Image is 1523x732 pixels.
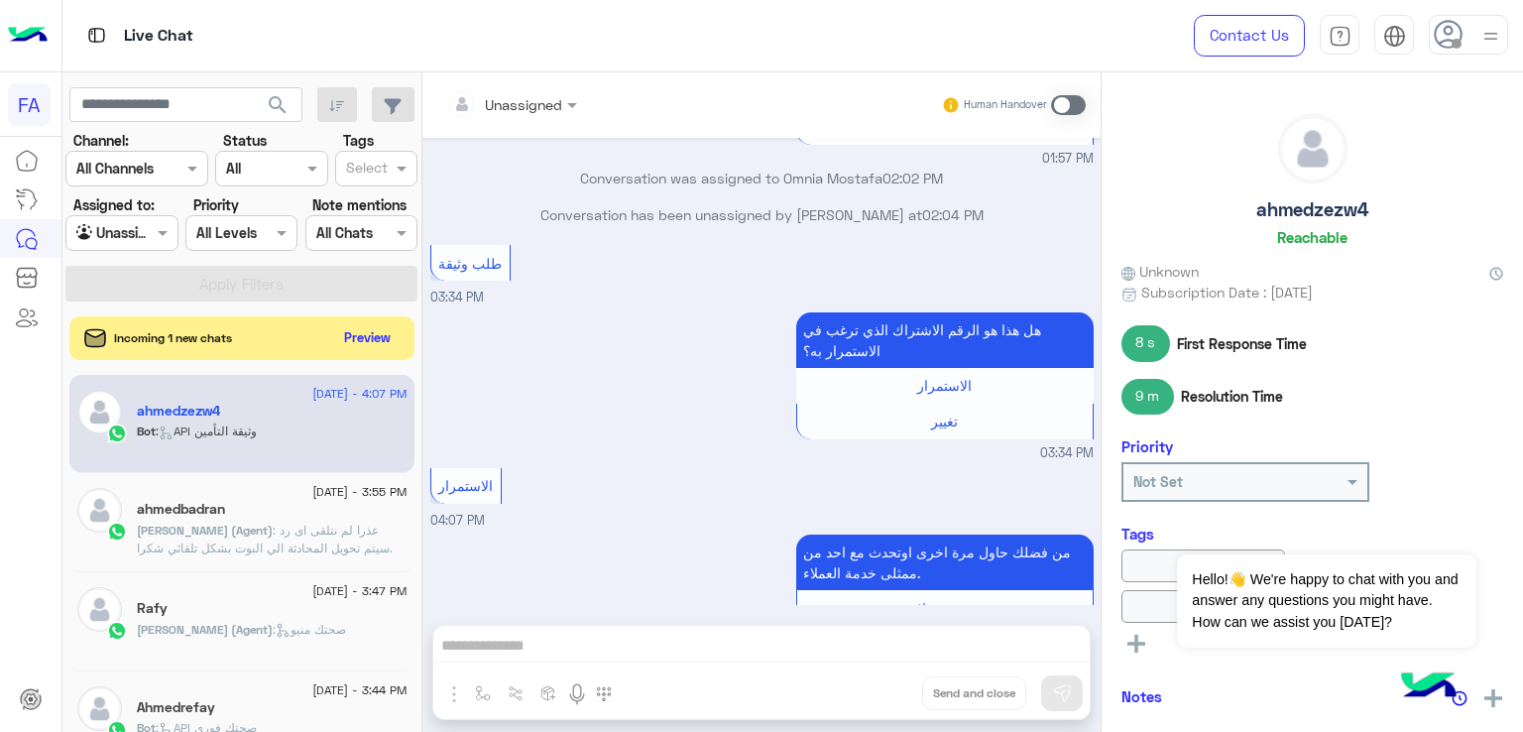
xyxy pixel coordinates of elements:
[312,681,407,699] span: [DATE] - 3:44 PM
[1484,689,1502,707] img: add
[65,266,417,302] button: Apply Filters
[1181,386,1283,407] span: Resolution Time
[430,204,1094,225] p: Conversation has been unassigned by [PERSON_NAME] at
[1121,687,1162,705] h6: Notes
[931,413,958,429] span: تغيير
[438,255,502,272] span: طلب وثيقة
[312,194,407,215] label: Note mentions
[430,168,1094,188] p: Conversation was assigned to Omnia Mostafa
[336,323,400,352] button: Preview
[438,477,493,494] span: الاستمرار
[77,587,122,632] img: defaultAdmin.png
[107,424,127,443] img: WhatsApp
[911,600,978,617] span: خدمة عملاء
[430,513,485,528] span: 04:07 PM
[430,290,484,305] span: 03:34 PM
[343,157,388,183] div: Select
[1121,525,1503,543] h6: Tags
[1383,25,1406,48] img: tab
[1478,24,1503,49] img: profile
[1121,261,1199,282] span: Unknown
[137,523,273,538] span: [PERSON_NAME] (Agent)
[137,501,225,518] h5: ahmedbadran
[1277,228,1347,246] h6: Reachable
[124,23,193,50] p: Live Chat
[137,600,168,617] h5: Rafy
[312,385,407,403] span: [DATE] - 4:07 PM
[1141,282,1313,303] span: Subscription Date : [DATE]
[1320,15,1359,57] a: tab
[1256,198,1368,221] h5: ahmedzezw4
[137,622,273,637] span: [PERSON_NAME] (Agent)
[1121,325,1170,361] span: 8 s
[223,130,267,151] label: Status
[156,424,257,438] span: : API وثيقة التأمين
[343,130,374,151] label: Tags
[137,424,156,438] span: Bot
[84,23,109,48] img: tab
[922,206,984,223] span: 02:04 PM
[312,483,407,501] span: [DATE] - 3:55 PM
[882,170,943,186] span: 02:02 PM
[77,390,122,434] img: defaultAdmin.png
[77,488,122,533] img: defaultAdmin.png
[796,312,1094,368] p: 26/8/2025, 3:34 PM
[137,403,220,420] h5: ahmedzezw4
[964,97,1047,113] small: Human Handover
[193,194,239,215] label: Priority
[917,377,972,394] span: الاستمرار
[8,15,48,57] img: Logo
[107,522,127,542] img: WhatsApp
[1329,25,1351,48] img: tab
[312,582,407,600] span: [DATE] - 3:47 PM
[796,535,1094,590] p: 26/8/2025, 4:07 PM
[1279,115,1347,183] img: defaultAdmin.png
[137,699,215,716] h5: Ahmedrefay
[1177,333,1307,354] span: First Response Time
[922,676,1026,710] button: Send and close
[73,194,155,215] label: Assigned to:
[1177,554,1475,648] span: Hello!👋 We're happy to chat with you and answer any questions you might have. How can we assist y...
[1040,444,1094,463] span: 03:34 PM
[273,622,346,637] span: : صحتك منيو
[107,621,127,641] img: WhatsApp
[73,130,129,151] label: Channel:
[266,93,290,117] span: search
[114,329,232,347] span: Incoming 1 new chats
[137,523,393,573] span: عذرا لم نتلقى اى رد .سيتم تحويل المحادثة الي البوت بشكل تلقائي شكرا لتواصلك بفوري للوساطة التأمينية
[1121,437,1173,455] h6: Priority
[1042,150,1094,169] span: 01:57 PM
[1121,379,1174,415] span: 9 m
[1394,653,1464,722] img: hulul-logo.png
[1194,15,1305,57] a: Contact Us
[8,83,51,126] div: FA
[254,87,302,130] button: search
[77,686,122,731] img: defaultAdmin.png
